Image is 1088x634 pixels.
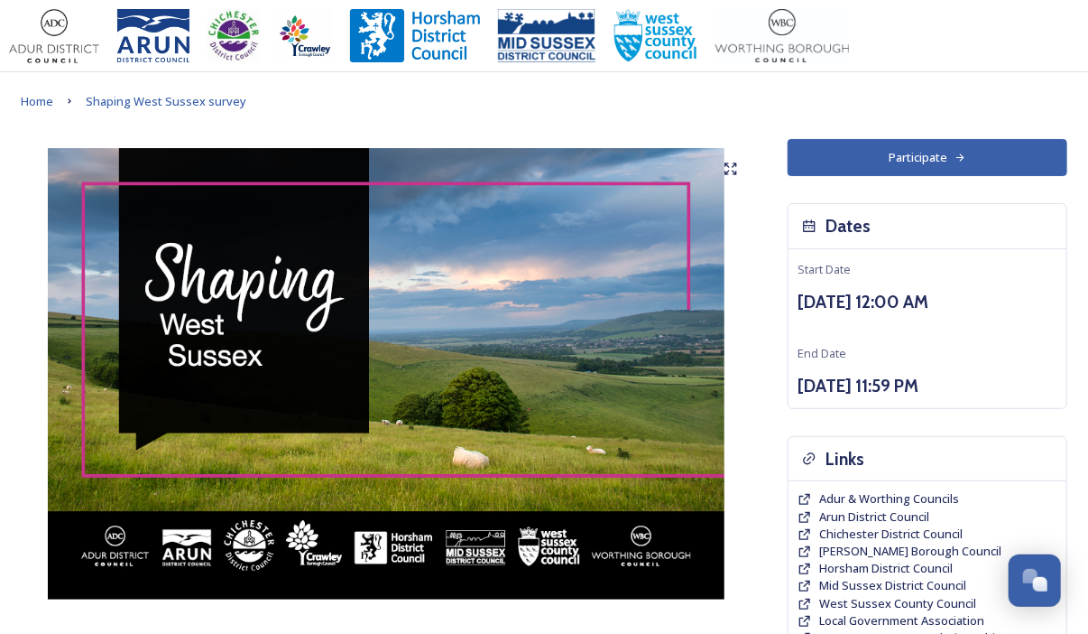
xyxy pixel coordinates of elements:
button: Open Chat [1009,555,1061,607]
a: West Sussex County Council [819,595,976,612]
img: CDC%20Logo%20-%20you%20may%20have%20a%20better%20version.jpg [207,9,260,63]
span: Start Date [798,261,851,277]
button: Participate [788,139,1067,176]
a: Mid Sussex District Council [819,577,966,594]
h3: Links [825,446,864,472]
a: Horsham District Council [819,560,953,577]
span: Adur & Worthing Councils [819,490,959,507]
img: 150ppimsdc%20logo%20blue.png [498,9,595,63]
span: Arun District Council [819,508,929,525]
span: Local Government Association [819,612,984,629]
span: Shaping West Sussex survey [86,93,246,109]
img: Arun%20District%20Council%20logo%20blue%20CMYK.jpg [117,9,189,63]
a: Arun District Council [819,508,929,526]
img: Horsham%20DC%20Logo.jpg [350,9,480,63]
span: Horsham District Council [819,560,953,576]
h3: [DATE] 12:00 AM [798,289,1057,315]
h3: [DATE] 11:59 PM [798,373,1057,399]
span: End Date [798,345,846,361]
span: West Sussex County Council [819,595,976,611]
h3: Dates [825,213,871,239]
img: Adur%20logo%20%281%29.jpeg [9,9,99,63]
a: Adur & Worthing Councils [819,490,959,508]
a: Chichester District Council [819,526,963,543]
span: Mid Sussex District Council [819,577,966,593]
span: [PERSON_NAME] Borough Council [819,543,1001,559]
a: [PERSON_NAME] Borough Council [819,543,1001,560]
span: Home [21,93,53,109]
a: Local Government Association [819,612,984,629]
a: Shaping West Sussex survey [86,90,246,112]
span: Chichester District Council [819,526,963,542]
img: Worthing_Adur%20%281%29.jpg [715,9,849,63]
img: WSCCPos-Spot-25mm.jpg [613,9,698,63]
img: Crawley%20BC%20logo.jpg [278,9,332,63]
a: Home [21,90,53,112]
